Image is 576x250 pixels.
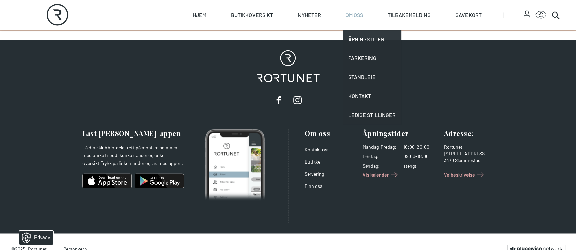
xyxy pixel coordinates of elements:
dd: 10:00-20:00 [403,144,438,150]
iframe: Manage Preferences [7,229,62,247]
img: android [135,173,184,189]
span: Slemmestad [455,157,481,163]
a: Kontakt [343,86,401,105]
dt: Mandag - Fredag : [363,144,397,150]
a: Parkering [343,49,401,68]
a: facebook [272,93,285,107]
a: Servering [305,171,324,177]
a: Åpningstider [343,30,401,49]
div: [STREET_ADDRESS] [444,150,497,157]
a: Veibeskrivelse [444,169,486,180]
img: ios [82,173,132,189]
img: Photo of mobile app home screen [205,129,265,201]
a: Finn oss [305,183,322,189]
dt: Søndag : [363,162,397,169]
dd: 09:00-18:00 [403,153,438,160]
a: Butikker [305,159,322,165]
a: Standleie [343,68,401,86]
span: Veibeskrivelse [444,171,475,178]
h3: Adresse : [444,129,497,138]
button: Open Accessibility Menu [535,9,546,20]
a: instagram [291,93,304,107]
dd: stengt [403,162,438,169]
a: Ledige stillinger [343,105,401,124]
span: 3470 [444,157,454,163]
a: Vis kalender [363,169,400,180]
h3: Om oss [305,129,357,138]
h3: Åpningstider [363,129,438,138]
div: Rortunet [444,144,497,150]
a: Kontakt oss [305,147,330,152]
h3: Last [PERSON_NAME]-appen [82,129,184,138]
p: Få dine klubbfordeler rett på mobilen sammen med unike tilbud, konkurranser og enkel oversikt.Try... [82,144,184,167]
dt: Lørdag : [363,153,397,160]
span: Vis kalender [363,171,389,178]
